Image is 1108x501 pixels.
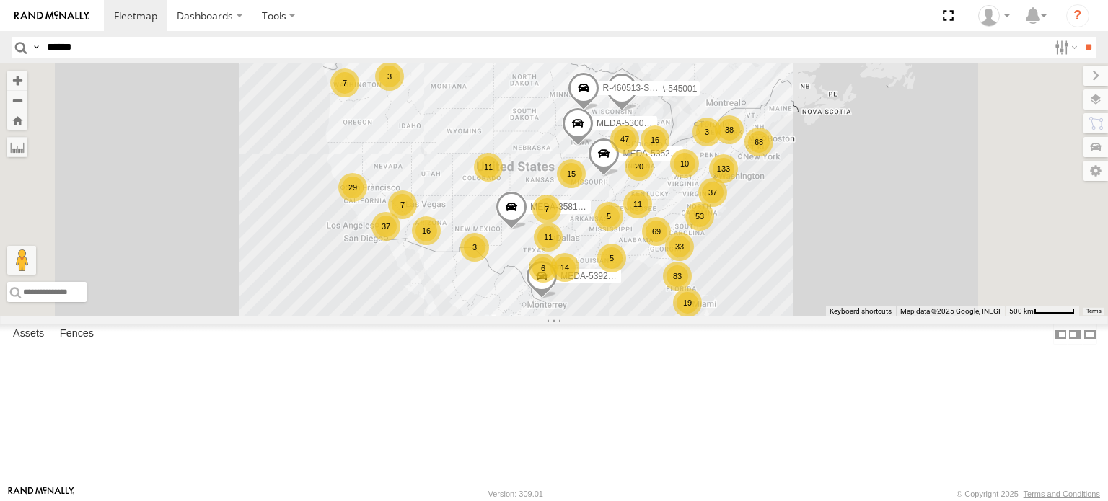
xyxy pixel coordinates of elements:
[1024,489,1100,498] a: Terms and Conditions
[534,223,563,252] div: 11
[375,62,404,91] div: 3
[7,246,36,275] button: Drag Pegman onto the map to open Street View
[957,489,1100,498] div: © Copyright 2025 -
[412,216,441,245] div: 16
[338,173,367,202] div: 29
[330,68,359,97] div: 7
[641,125,669,154] div: 16
[7,71,27,90] button: Zoom in
[460,233,489,262] div: 3
[488,489,543,498] div: Version: 309.01
[973,5,1015,27] div: Jerry Constable
[830,306,892,316] button: Keyboard shortcuts
[692,118,721,146] div: 3
[474,153,503,182] div: 11
[709,154,738,183] div: 133
[7,110,27,130] button: Zoom Home
[532,195,561,223] div: 7
[1066,4,1089,27] i: ?
[53,324,101,345] label: Fences
[715,115,744,144] div: 38
[623,148,697,159] span: MEDA-535204-Roll
[1049,37,1080,58] label: Search Filter Options
[30,37,42,58] label: Search Query
[1083,324,1097,345] label: Hide Summary Table
[529,254,558,283] div: 6
[670,149,699,178] div: 10
[610,125,639,154] div: 47
[685,202,714,231] div: 53
[7,137,27,157] label: Measure
[673,288,702,317] div: 19
[8,487,74,501] a: Visit our Website
[550,253,579,282] div: 14
[665,232,694,261] div: 33
[1083,161,1108,181] label: Map Settings
[623,190,652,218] div: 11
[602,83,667,93] span: R-460513-Swing
[900,307,1001,315] span: Map data ©2025 Google, INEGI
[1005,306,1079,316] button: Map Scale: 500 km per 53 pixels
[597,244,626,272] div: 5
[625,152,654,181] div: 20
[1053,324,1068,345] label: Dock Summary Table to the Left
[530,201,604,211] span: MEDA-358103-Roll
[560,270,635,280] span: MEDA-539283-Roll
[371,212,400,241] div: 37
[6,324,51,345] label: Assets
[698,178,727,207] div: 37
[597,118,671,128] span: MEDA-530002-Roll
[1009,307,1034,315] span: 500 km
[594,202,623,231] div: 5
[641,83,698,93] span: MEDA-545001
[7,90,27,110] button: Zoom out
[14,11,89,21] img: rand-logo.svg
[642,217,671,246] div: 69
[557,159,586,188] div: 15
[1086,309,1102,314] a: Terms (opens in new tab)
[1068,324,1082,345] label: Dock Summary Table to the Right
[388,190,417,219] div: 7
[663,262,692,291] div: 83
[744,128,773,156] div: 68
